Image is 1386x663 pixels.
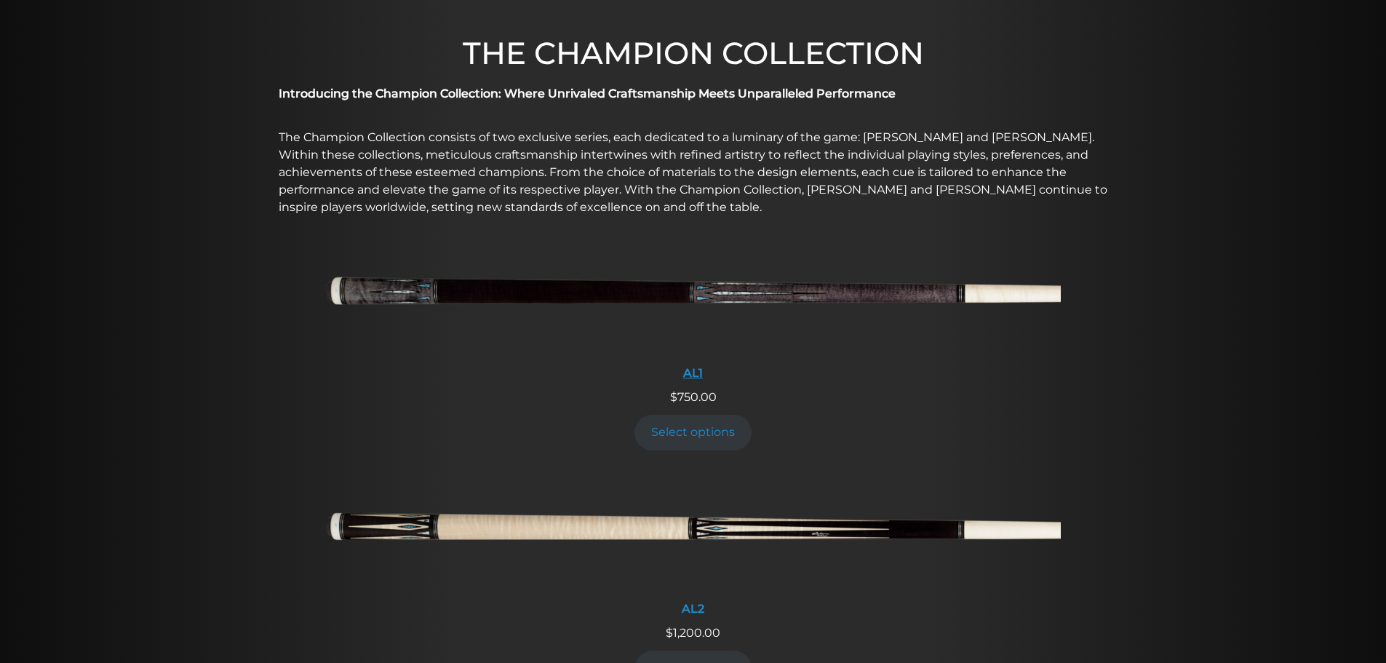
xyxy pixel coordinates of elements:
span: 1,200.00 [666,626,720,640]
a: Add to cart: “AL1” [634,415,752,450]
img: AL2 [326,471,1061,593]
div: AL1 [326,366,1061,380]
span: $ [666,626,673,640]
div: AL2 [326,602,1061,616]
p: The Champion Collection consists of two exclusive series, each dedicated to a luminary of the gam... [279,129,1108,216]
strong: Introducing the Champion Collection: Where Unrivaled Craftsmanship Meets Unparalleled Performance [279,87,896,100]
span: $ [670,390,677,404]
span: 750.00 [670,390,717,404]
a: AL1 AL1 [326,235,1061,389]
a: AL2 AL2 [326,471,1061,624]
img: AL1 [326,235,1061,357]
